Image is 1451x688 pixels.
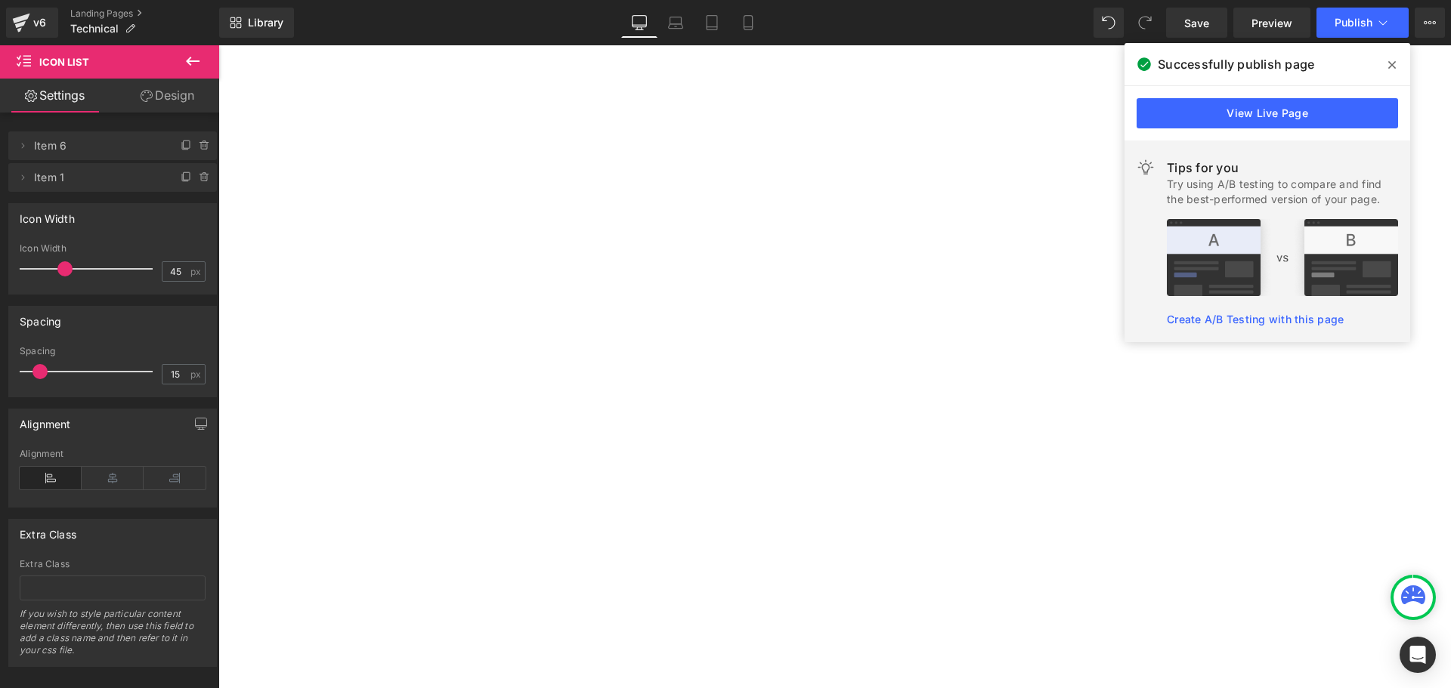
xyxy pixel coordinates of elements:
span: Preview [1251,15,1292,31]
div: Tips for you [1167,159,1398,177]
div: Open Intercom Messenger [1400,637,1436,673]
a: New Library [219,8,294,38]
button: Publish [1316,8,1409,38]
span: Technical [70,23,119,35]
a: v6 [6,8,58,38]
a: Create A/B Testing with this page [1167,313,1344,325]
div: Spacing [20,346,206,356]
img: light.svg [1137,159,1155,177]
button: Redo [1130,8,1160,38]
a: Design [113,79,222,113]
a: Preview [1233,8,1310,38]
span: Publish [1335,17,1372,29]
a: View Live Page [1137,98,1398,128]
button: More [1415,8,1445,38]
img: tip.png [1167,219,1398,296]
a: Desktop [621,8,657,38]
div: Alignment [20,449,206,459]
div: Spacing [20,307,61,328]
a: Mobile [730,8,766,38]
span: Save [1184,15,1209,31]
div: Icon Width [20,243,206,254]
div: Extra Class [20,559,206,569]
span: Successfully publish page [1158,55,1314,73]
span: Item 1 [34,163,161,192]
button: Undo [1094,8,1124,38]
span: px [190,267,203,276]
div: Icon Width [20,204,75,225]
div: Extra Class [20,520,76,541]
span: px [190,369,203,379]
a: Tablet [694,8,730,38]
span: Library [248,16,283,29]
a: Landing Pages [70,8,219,20]
div: If you wish to style particular content element differently, then use this field to add a class n... [20,608,206,666]
div: v6 [30,13,49,32]
span: Icon List [39,56,89,68]
div: Alignment [20,409,71,430]
div: Try using A/B testing to compare and find the best-performed version of your page. [1167,177,1398,207]
span: Item 6 [34,131,161,160]
a: Laptop [657,8,694,38]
